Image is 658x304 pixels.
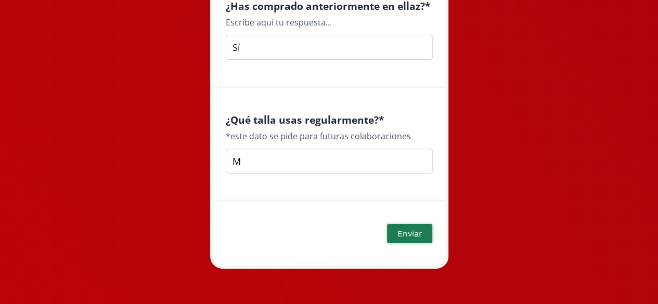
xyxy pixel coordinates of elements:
button: Enviar [385,222,433,245]
div: Escribe aquí tu respuesta... [226,16,433,29]
input: Type your answer here... [226,35,433,60]
div: *este dato se pide para futuras colaboraciones [226,130,433,142]
input: Type your answer here... [226,149,433,174]
h4: ¿Qué talla usas regularmente? * [226,114,433,126]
